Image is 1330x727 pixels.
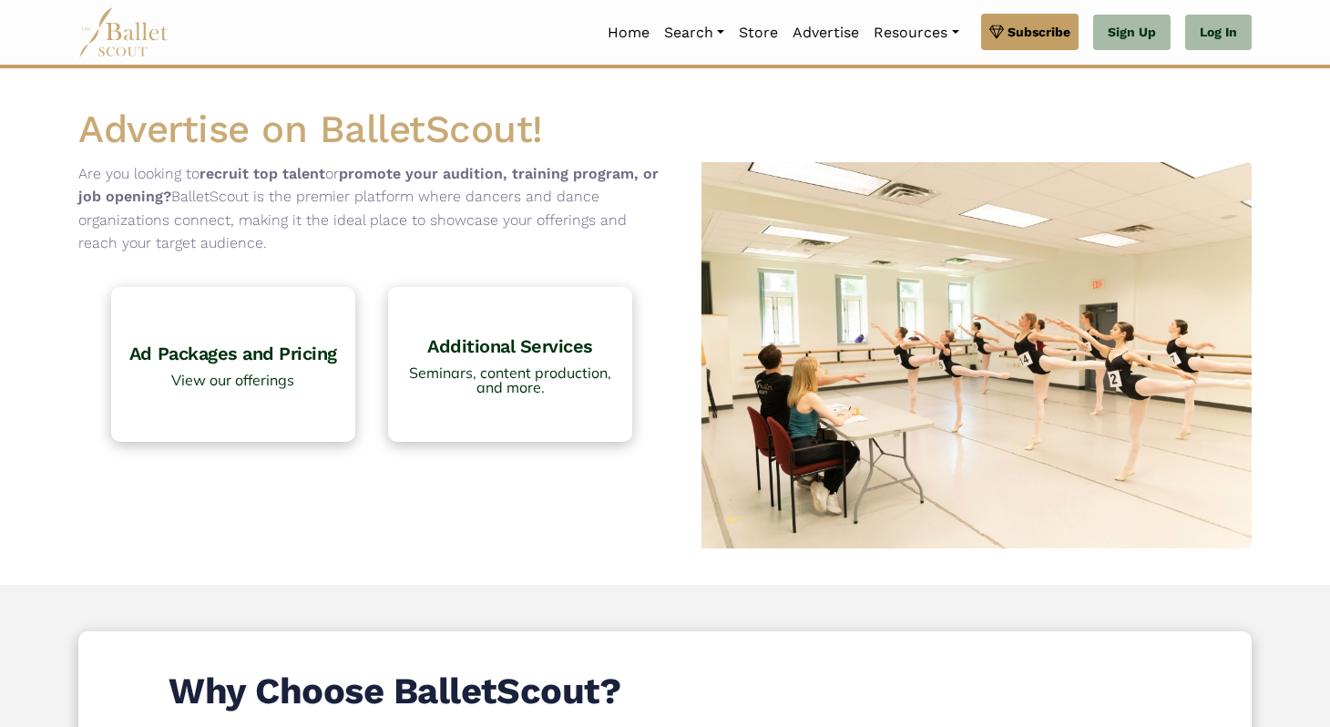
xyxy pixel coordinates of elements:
h1: Advertise on BalletScout! [78,105,1252,155]
p: Are you looking to or BalletScout is the premier platform where dancers and dance organizations c... [78,162,665,255]
a: Additional Services Seminars, content production, and more. [388,287,632,442]
a: Advertise [785,14,866,52]
a: Log In [1185,15,1252,51]
a: Sign Up [1093,15,1171,51]
a: Resources [866,14,966,52]
span: Seminars, content production, and more. [397,365,623,394]
h4: Why Choose BalletScout? [169,631,1161,715]
b: recruit top talent [199,165,325,182]
a: Home [600,14,657,52]
a: Subscribe [981,14,1079,50]
span: Subscribe [1008,22,1070,42]
img: gem.svg [989,22,1004,42]
b: promote your audition, training program, or job opening? [78,165,659,206]
a: Search [657,14,731,52]
img: Ballerinas at an audition [665,162,1252,549]
h4: Ad Packages and Pricing [120,342,346,365]
span: View our offerings [120,373,346,387]
a: Ad Packages and Pricing View our offerings [111,287,355,442]
h4: Additional Services [397,334,623,358]
a: Store [731,14,785,52]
